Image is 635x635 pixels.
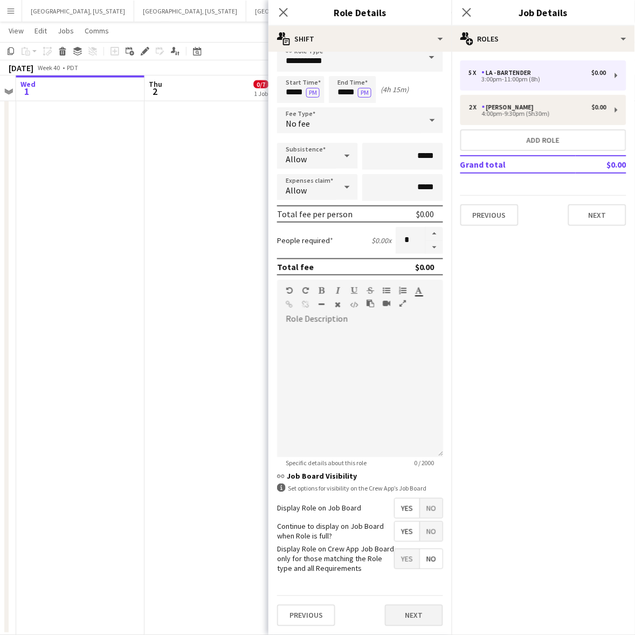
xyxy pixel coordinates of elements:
[460,156,576,173] td: Grand total
[350,286,358,295] button: Underline
[334,300,342,309] button: Clear Formatting
[415,261,434,272] div: $0.00
[268,26,452,52] div: Shift
[30,24,51,38] a: Edit
[420,522,443,541] span: No
[277,459,375,467] span: Specific details about this role
[469,103,482,111] div: 2 x
[395,499,419,518] span: Yes
[20,79,36,89] span: Wed
[286,185,307,196] span: Allow
[22,1,134,22] button: [GEOGRAPHIC_DATA], [US_STATE]
[9,63,33,73] div: [DATE]
[254,89,268,98] div: 1 Job
[302,286,309,295] button: Redo
[277,503,361,513] label: Display Role on Job Board
[277,605,335,626] button: Previous
[4,24,28,38] a: View
[367,299,374,308] button: Paste as plain text
[469,111,606,116] div: 4:00pm-9:30pm (5h30m)
[80,24,113,38] a: Comms
[334,286,342,295] button: Italic
[277,484,443,494] div: Set options for visibility on the Crew App’s Job Board
[371,236,391,245] div: $0.00 x
[318,286,326,295] button: Bold
[592,103,606,111] div: $0.00
[85,26,109,36] span: Comms
[383,299,390,308] button: Insert video
[277,261,314,272] div: Total fee
[318,300,326,309] button: Horizontal Line
[415,286,423,295] button: Text Color
[367,286,374,295] button: Strikethrough
[358,88,371,98] button: PM
[460,129,626,151] button: Add role
[395,549,419,569] span: Yes
[469,77,606,82] div: 3:00pm-11:00pm (8h)
[383,286,390,295] button: Unordered List
[277,544,394,574] label: Display Role on Crew App Job Board only for those matching the Role type and all Requirements
[469,69,482,77] div: 5 x
[34,26,47,36] span: Edit
[36,64,63,72] span: Week 40
[58,26,74,36] span: Jobs
[405,459,443,467] span: 0 / 2000
[420,549,443,569] span: No
[134,1,246,22] button: [GEOGRAPHIC_DATA], [US_STATE]
[460,204,519,226] button: Previous
[399,299,406,308] button: Fullscreen
[452,5,635,19] h3: Job Details
[452,26,635,52] div: Roles
[426,227,443,241] button: Increase
[277,522,394,541] label: Continue to display on Job Board when Role is full?
[67,64,78,72] div: PDT
[576,156,626,173] td: $0.00
[416,209,434,219] div: $0.00
[420,499,443,518] span: No
[426,241,443,254] button: Decrease
[277,209,353,219] div: Total fee per person
[53,24,78,38] a: Jobs
[246,1,358,22] button: [GEOGRAPHIC_DATA], [US_STATE]
[482,69,536,77] div: LA - Bartender
[19,85,36,98] span: 1
[568,204,626,226] button: Next
[149,79,163,89] span: Thu
[254,80,269,88] span: 0/7
[268,5,452,19] h3: Role Details
[9,26,24,36] span: View
[350,300,358,309] button: HTML Code
[277,236,333,245] label: People required
[381,85,409,94] div: (4h 15m)
[482,103,538,111] div: [PERSON_NAME]
[592,69,606,77] div: $0.00
[395,522,419,541] span: Yes
[385,605,443,626] button: Next
[277,472,443,481] h3: Job Board Visibility
[148,85,163,98] span: 2
[399,286,406,295] button: Ordered List
[286,286,293,295] button: Undo
[286,118,310,129] span: No fee
[286,154,307,164] span: Allow
[306,88,320,98] button: PM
